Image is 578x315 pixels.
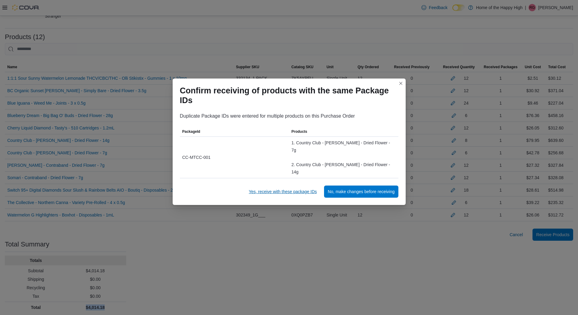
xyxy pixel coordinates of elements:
[328,189,394,195] span: No, make changes before receiving
[397,80,404,87] button: Closes this modal window
[180,112,398,120] div: Duplicate Package IDs were entered for multiple products on this Purchase Order
[292,161,396,176] div: 2. Country Club - [PERSON_NAME] - Dried Flower - 14g
[249,189,317,195] span: Yes, receive with these package IDs
[246,186,319,198] button: Yes, receive with these package IDs
[182,154,211,161] span: CC-MTCC-001
[182,129,200,134] span: PackageId
[292,129,307,134] span: Products
[292,139,396,154] div: 1. Country Club - [PERSON_NAME] - Dried Flower - 7g
[180,86,394,105] h1: Confirm receiving of products with the same Package IDs
[324,186,398,198] button: No, make changes before receiving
